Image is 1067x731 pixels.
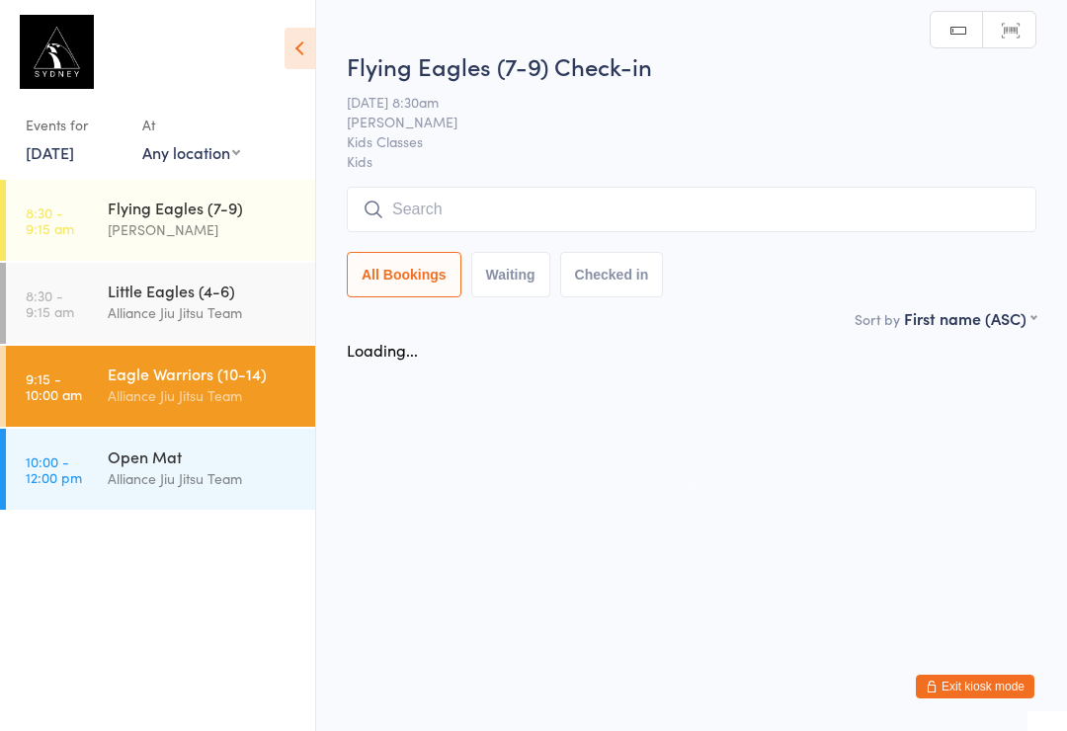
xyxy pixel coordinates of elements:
[26,109,123,141] div: Events for
[347,49,1036,82] h2: Flying Eagles (7-9) Check-in
[108,363,298,384] div: Eagle Warriors (10-14)
[6,429,315,510] a: 10:00 -12:00 pmOpen MatAlliance Jiu Jitsu Team
[347,92,1006,112] span: [DATE] 8:30am
[26,453,82,485] time: 10:00 - 12:00 pm
[142,109,240,141] div: At
[347,252,461,297] button: All Bookings
[108,467,298,490] div: Alliance Jiu Jitsu Team
[347,151,1036,171] span: Kids
[108,384,298,407] div: Alliance Jiu Jitsu Team
[142,141,240,163] div: Any location
[108,301,298,324] div: Alliance Jiu Jitsu Team
[560,252,664,297] button: Checked in
[855,309,900,329] label: Sort by
[6,180,315,261] a: 8:30 -9:15 amFlying Eagles (7-9)[PERSON_NAME]
[26,204,74,236] time: 8:30 - 9:15 am
[108,446,298,467] div: Open Mat
[6,346,315,427] a: 9:15 -10:00 amEagle Warriors (10-14)Alliance Jiu Jitsu Team
[26,370,82,402] time: 9:15 - 10:00 am
[347,187,1036,232] input: Search
[916,675,1034,698] button: Exit kiosk mode
[6,263,315,344] a: 8:30 -9:15 amLittle Eagles (4-6)Alliance Jiu Jitsu Team
[108,280,298,301] div: Little Eagles (4-6)
[26,141,74,163] a: [DATE]
[904,307,1036,329] div: First name (ASC)
[471,252,550,297] button: Waiting
[108,218,298,241] div: [PERSON_NAME]
[347,131,1006,151] span: Kids Classes
[26,287,74,319] time: 8:30 - 9:15 am
[347,112,1006,131] span: [PERSON_NAME]
[108,197,298,218] div: Flying Eagles (7-9)
[347,339,418,361] div: Loading...
[20,15,94,89] img: Alliance Sydney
